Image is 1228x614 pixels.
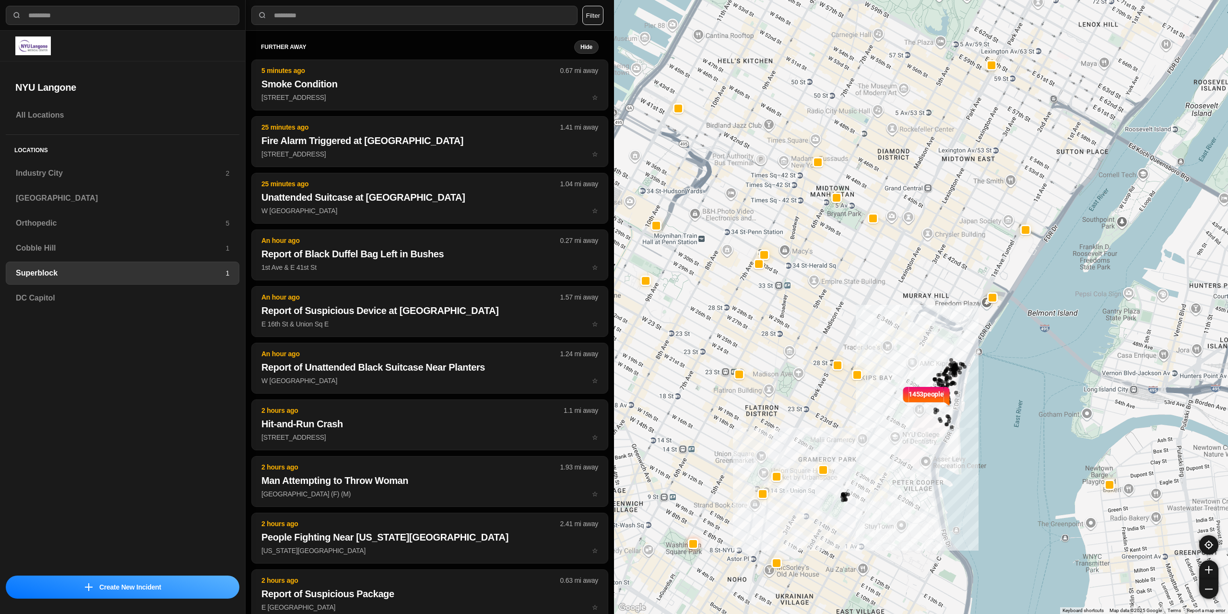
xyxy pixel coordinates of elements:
[1199,579,1218,599] button: zoom-out
[251,206,608,215] a: 25 minutes ago1.04 mi awayUnattended Suitcase at [GEOGRAPHIC_DATA]W [GEOGRAPHIC_DATA]star
[592,320,598,328] span: star
[251,343,608,394] button: An hour ago1.24 mi awayReport of Unattended Black Suitcase Near PlantersW [GEOGRAPHIC_DATA]star
[251,286,608,337] button: An hour ago1.57 mi awayReport of Suspicious Device at [GEOGRAPHIC_DATA]E 16th St & Union Sq Estar
[1205,566,1213,574] img: zoom-in
[6,237,239,260] a: Cobble Hill1
[560,236,598,245] p: 0.27 mi away
[1199,535,1218,554] button: recenter
[16,242,225,254] h3: Cobble Hill
[6,162,239,185] a: Industry City2
[251,93,608,101] a: 5 minutes ago0.67 mi awaySmoke Condition[STREET_ADDRESS]star
[16,267,225,279] h3: Superblock
[261,236,560,245] p: An hour ago
[225,218,229,228] p: 5
[251,150,608,158] a: 25 minutes ago1.41 mi awayFire Alarm Triggered at [GEOGRAPHIC_DATA][STREET_ADDRESS]star
[1199,560,1218,579] button: zoom-in
[258,11,267,20] img: search
[1168,608,1181,613] a: Terms (opens in new tab)
[944,385,951,407] img: notch
[251,546,608,554] a: 2 hours ago2.41 mi awayPeople Fighting Near [US_STATE][GEOGRAPHIC_DATA][US_STATE][GEOGRAPHIC_DATA...
[16,168,225,179] h3: Industry City
[592,433,598,441] span: star
[560,179,598,189] p: 1.04 mi away
[560,292,598,302] p: 1.57 mi away
[6,187,239,210] a: [GEOGRAPHIC_DATA]
[261,43,574,51] h5: further away
[560,519,598,529] p: 2.41 mi away
[261,602,598,612] p: E [GEOGRAPHIC_DATA]
[592,490,598,498] span: star
[16,292,229,304] h3: DC Capitol
[261,376,598,385] p: W [GEOGRAPHIC_DATA]
[261,546,598,555] p: [US_STATE][GEOGRAPHIC_DATA]
[99,582,161,592] p: Create New Incident
[592,377,598,385] span: star
[261,206,598,216] p: W [GEOGRAPHIC_DATA]
[6,576,239,599] button: iconCreate New Incident
[592,94,598,101] span: star
[251,603,608,611] a: 2 hours ago0.63 mi awayReport of Suspicious PackageE [GEOGRAPHIC_DATA]star
[909,389,944,410] p: 1453 people
[85,583,93,591] img: icon
[251,263,608,271] a: An hour ago0.27 mi awayReport of Black Duffel Bag Left in Bushes1st Ave & E 41st Ststar
[560,122,598,132] p: 1.41 mi away
[12,11,22,20] img: search
[592,264,598,271] span: star
[251,320,608,328] a: An hour ago1.57 mi awayReport of Suspicious Device at [GEOGRAPHIC_DATA]E 16th St & Union Sq Estar
[6,287,239,310] a: DC Capitol
[15,81,230,94] h2: NYU Langone
[1110,608,1162,613] span: Map data ©2025 Google
[6,135,239,162] h5: Locations
[560,576,598,585] p: 0.63 mi away
[261,247,598,261] h2: Report of Black Duffel Bag Left in Bushes
[1204,541,1213,549] img: recenter
[261,263,598,272] p: 1st Ave & E 41st St
[261,122,560,132] p: 25 minutes ago
[15,36,51,55] img: logo
[560,462,598,472] p: 1.93 mi away
[564,406,598,415] p: 1.1 mi away
[261,474,598,487] h2: Man Attempting to Throw Woman
[16,193,229,204] h3: [GEOGRAPHIC_DATA]
[225,268,229,278] p: 1
[560,66,598,75] p: 0.67 mi away
[261,576,560,585] p: 2 hours ago
[261,66,560,75] p: 5 minutes ago
[261,304,598,317] h2: Report of Suspicious Device at [GEOGRAPHIC_DATA]
[261,191,598,204] h2: Unattended Suitcase at [GEOGRAPHIC_DATA]
[580,43,592,51] small: Hide
[261,134,598,147] h2: Fire Alarm Triggered at [GEOGRAPHIC_DATA]
[261,587,598,601] h2: Report of Suspicious Package
[16,217,225,229] h3: Orthopedic
[225,169,229,178] p: 2
[16,109,229,121] h3: All Locations
[574,40,599,54] button: Hide
[261,406,564,415] p: 2 hours ago
[616,602,648,614] img: Google
[592,207,598,215] span: star
[592,603,598,611] span: star
[261,149,598,159] p: [STREET_ADDRESS]
[261,530,598,544] h2: People Fighting Near [US_STATE][GEOGRAPHIC_DATA]
[251,376,608,385] a: An hour ago1.24 mi awayReport of Unattended Black Suitcase Near PlantersW [GEOGRAPHIC_DATA]star
[582,6,603,25] button: Filter
[251,456,608,507] button: 2 hours ago1.93 mi awayMan Attempting to Throw Woman[GEOGRAPHIC_DATA] (F) (M)star
[261,319,598,329] p: E 16th St & Union Sq E
[1205,585,1213,593] img: zoom-out
[261,519,560,529] p: 2 hours ago
[6,262,239,285] a: Superblock1
[251,229,608,280] button: An hour ago0.27 mi awayReport of Black Duffel Bag Left in Bushes1st Ave & E 41st Ststar
[560,349,598,359] p: 1.24 mi away
[251,60,608,110] button: 5 minutes ago0.67 mi awaySmoke Condition[STREET_ADDRESS]star
[592,150,598,158] span: star
[251,173,608,224] button: 25 minutes ago1.04 mi awayUnattended Suitcase at [GEOGRAPHIC_DATA]W [GEOGRAPHIC_DATA]star
[1187,608,1225,613] a: Report a map error
[261,489,598,499] p: [GEOGRAPHIC_DATA] (F) (M)
[261,292,560,302] p: An hour ago
[6,104,239,127] a: All Locations
[261,462,560,472] p: 2 hours ago
[225,243,229,253] p: 1
[261,361,598,374] h2: Report of Unattended Black Suitcase Near Planters
[251,433,608,441] a: 2 hours ago1.1 mi awayHit-and-Run Crash[STREET_ADDRESS]star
